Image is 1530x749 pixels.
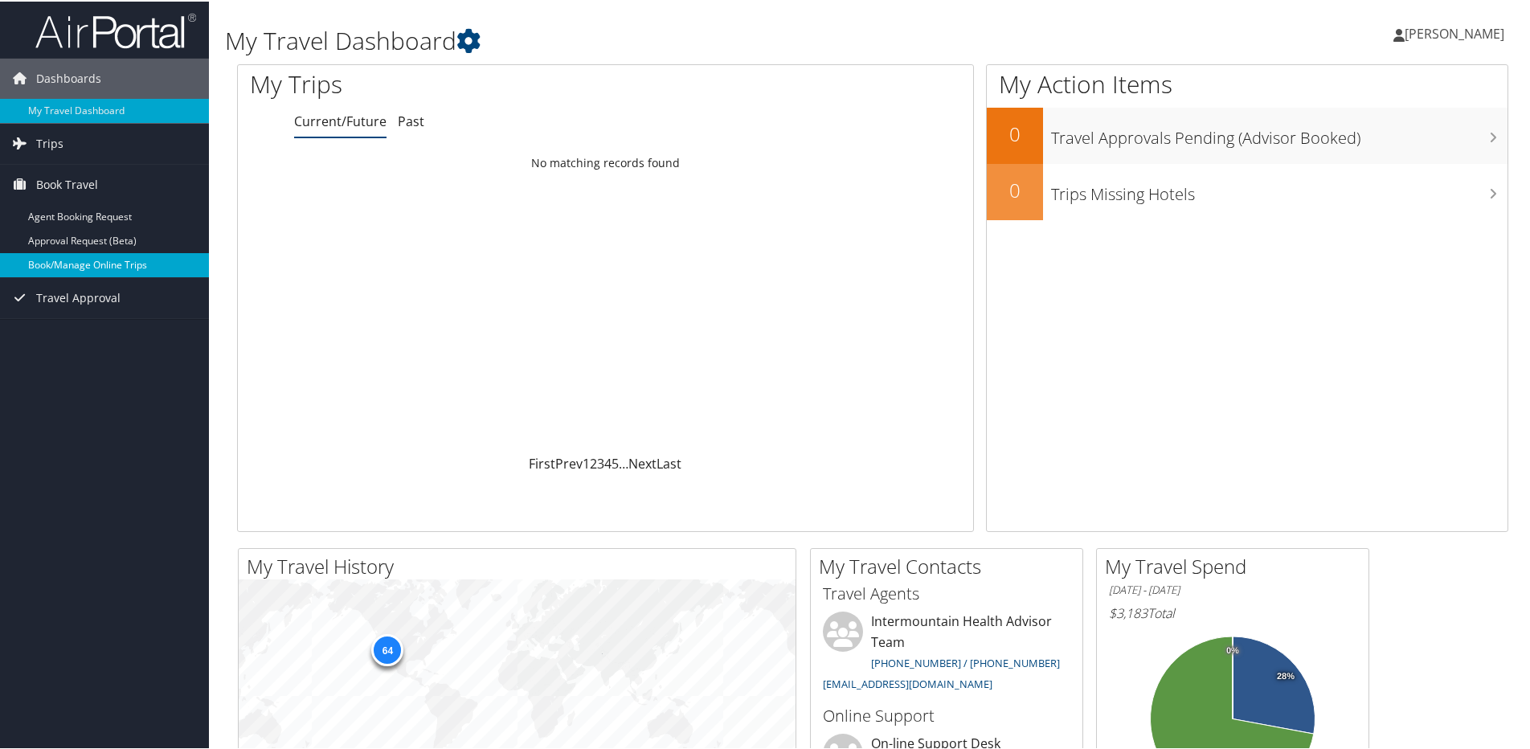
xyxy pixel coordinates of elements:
[1393,8,1520,56] a: [PERSON_NAME]
[619,453,628,471] span: …
[657,453,681,471] a: Last
[371,632,403,665] div: 64
[36,163,98,203] span: Book Travel
[35,10,196,48] img: airportal-logo.png
[1277,670,1295,680] tspan: 28%
[1051,117,1507,148] h3: Travel Approvals Pending (Advisor Booked)
[36,122,63,162] span: Trips
[628,453,657,471] a: Next
[590,453,597,471] a: 2
[247,551,796,579] h2: My Travel History
[987,162,1507,219] a: 0Trips Missing Hotels
[225,23,1089,56] h1: My Travel Dashboard
[583,453,590,471] a: 1
[871,654,1060,669] a: [PHONE_NUMBER] / [PHONE_NUMBER]
[612,453,619,471] a: 5
[823,675,992,690] a: [EMAIL_ADDRESS][DOMAIN_NAME]
[398,111,424,129] a: Past
[819,551,1082,579] h2: My Travel Contacts
[1109,603,1356,620] h6: Total
[1109,603,1147,620] span: $3,183
[604,453,612,471] a: 4
[250,66,655,100] h1: My Trips
[555,453,583,471] a: Prev
[823,703,1070,726] h3: Online Support
[597,453,604,471] a: 3
[1051,174,1507,204] h3: Trips Missing Hotels
[1105,551,1368,579] h2: My Travel Spend
[815,610,1078,696] li: Intermountain Health Advisor Team
[238,147,973,176] td: No matching records found
[1109,581,1356,596] h6: [DATE] - [DATE]
[987,175,1043,203] h2: 0
[987,66,1507,100] h1: My Action Items
[1226,645,1239,654] tspan: 0%
[823,581,1070,604] h3: Travel Agents
[36,276,121,317] span: Travel Approval
[529,453,555,471] a: First
[1405,23,1504,41] span: [PERSON_NAME]
[294,111,387,129] a: Current/Future
[36,57,101,97] span: Dashboards
[987,106,1507,162] a: 0Travel Approvals Pending (Advisor Booked)
[987,119,1043,146] h2: 0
